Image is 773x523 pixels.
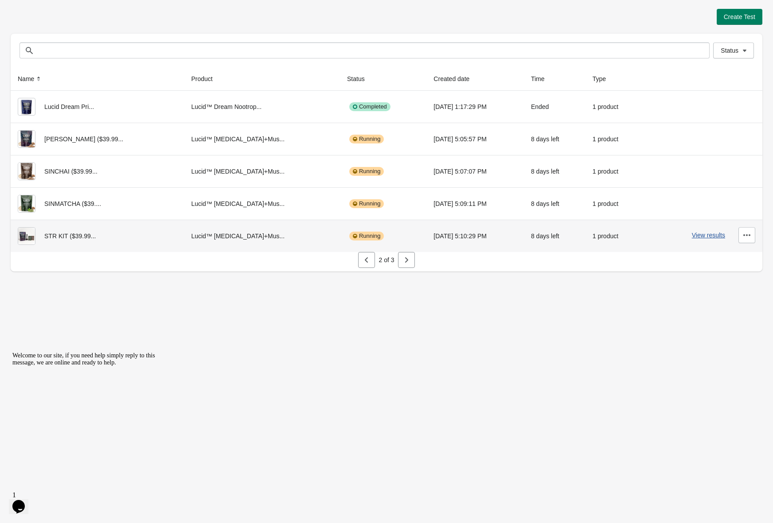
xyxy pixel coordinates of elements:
[593,98,636,116] div: 1 product
[717,9,762,25] button: Create Test
[531,195,578,213] div: 8 days left
[191,195,333,213] div: Lucid™ [MEDICAL_DATA]+Mus...
[349,102,390,111] div: Completed
[531,163,578,180] div: 8 days left
[433,98,517,116] div: [DATE] 1:17:29 PM
[593,227,636,245] div: 1 product
[531,130,578,148] div: 8 days left
[433,163,517,180] div: [DATE] 5:07:07 PM
[44,200,101,207] span: SINMATCHA ($39....
[191,163,333,180] div: Lucid™ [MEDICAL_DATA]+Mus...
[349,199,384,208] div: Running
[349,232,384,240] div: Running
[191,98,333,116] div: Lucid™ Dream Nootrop...
[593,163,636,180] div: 1 product
[724,13,755,20] span: Create Test
[589,71,618,87] button: Type
[430,71,482,87] button: Created date
[9,488,37,514] iframe: chat widget
[349,167,384,176] div: Running
[187,71,225,87] button: Product
[379,256,394,263] span: 2 of 3
[531,227,578,245] div: 8 days left
[692,232,725,239] button: View results
[433,195,517,213] div: [DATE] 5:09:11 PM
[349,135,384,143] div: Running
[4,4,163,18] div: Welcome to our site, if you need help simply reply to this message, we are online and ready to help.
[44,232,96,240] span: STR KIT ($39.99...
[593,130,636,148] div: 1 product
[433,130,517,148] div: [DATE] 5:05:57 PM
[44,168,98,175] span: SINCHAI ($39.99...
[44,136,123,143] span: [PERSON_NAME] ($39.99...
[531,98,578,116] div: Ended
[721,47,738,54] span: Status
[191,130,333,148] div: Lucid™ [MEDICAL_DATA]+Mus...
[433,227,517,245] div: [DATE] 5:10:29 PM
[593,195,636,213] div: 1 product
[191,227,333,245] div: Lucid™ [MEDICAL_DATA]+Mus...
[4,4,146,17] span: Welcome to our site, if you need help simply reply to this message, we are online and ready to help.
[344,71,377,87] button: Status
[14,71,47,87] button: Name
[527,71,557,87] button: Time
[44,103,94,110] span: Lucid Dream Pri...
[9,349,168,483] iframe: chat widget
[713,43,754,58] button: Status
